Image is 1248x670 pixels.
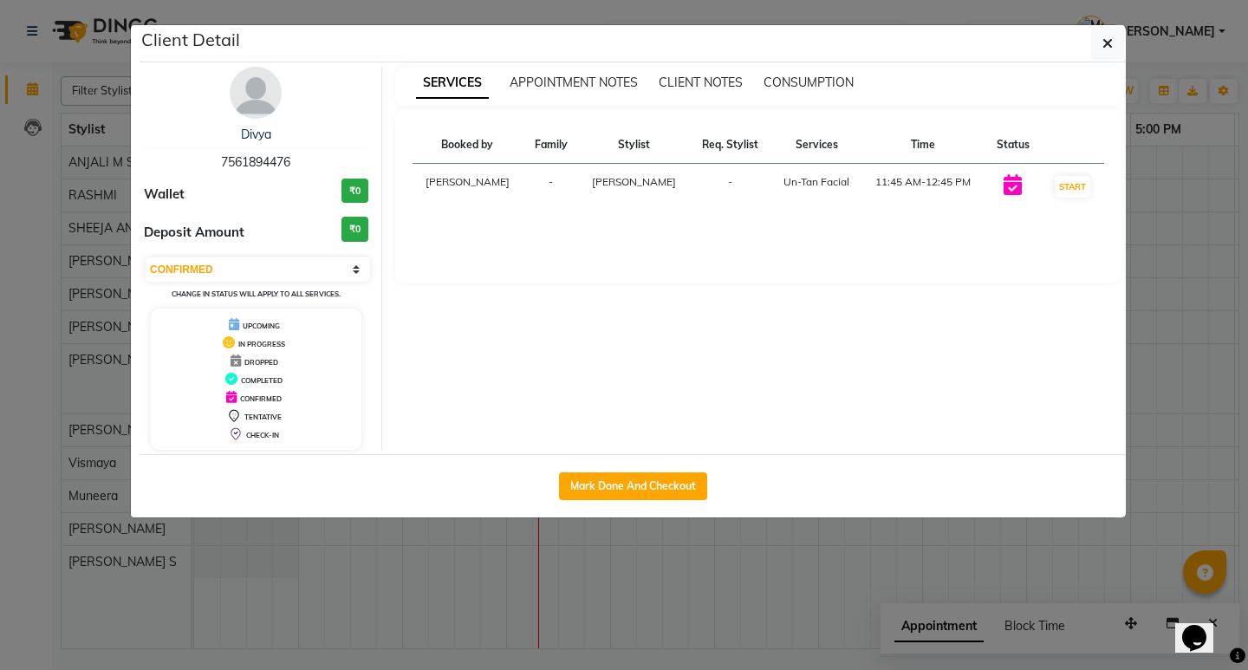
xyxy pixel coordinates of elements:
[141,27,240,53] h5: Client Detail
[690,164,771,211] td: -
[659,75,743,90] span: CLIENT NOTES
[246,431,279,439] span: CHECK-IN
[413,164,523,211] td: [PERSON_NAME]
[559,472,707,500] button: Mark Done And Checkout
[144,185,185,205] span: Wallet
[230,67,282,119] img: avatar
[416,68,489,99] span: SERVICES
[244,358,278,367] span: DROPPED
[592,175,676,188] span: [PERSON_NAME]
[413,127,523,164] th: Booked by
[781,174,851,190] div: Un-Tan Facial
[862,164,985,211] td: 11:45 AM-12:45 PM
[510,75,638,90] span: APPOINTMENT NOTES
[240,394,282,403] span: CONFIRMED
[244,413,282,421] span: TENTATIVE
[341,217,368,242] h3: ₹0
[172,289,341,298] small: Change in status will apply to all services.
[341,179,368,204] h3: ₹0
[238,340,285,348] span: IN PROGRESS
[862,127,985,164] th: Time
[985,127,1041,164] th: Status
[579,127,689,164] th: Stylist
[1175,601,1231,653] iframe: chat widget
[523,127,579,164] th: Family
[144,223,244,243] span: Deposit Amount
[221,154,290,170] span: 7561894476
[241,376,283,385] span: COMPLETED
[243,322,280,330] span: UPCOMING
[241,127,271,142] a: Divya
[770,127,861,164] th: Services
[764,75,854,90] span: CONSUMPTION
[690,127,771,164] th: Req. Stylist
[1055,176,1090,198] button: START
[523,164,579,211] td: -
